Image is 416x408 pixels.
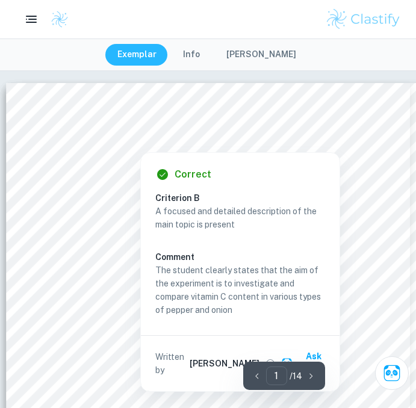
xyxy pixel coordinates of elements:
a: Clastify logo [43,10,69,28]
p: The student clearly states that the aim of the experiment is to investigate and compare vitamin C... [155,264,325,317]
button: [PERSON_NAME] [214,44,308,66]
button: Ask Clai [375,356,409,390]
p: A focused and detailed description of the main topic is present [155,205,325,231]
button: Info [171,44,212,66]
h6: Comment [155,250,325,264]
img: Clastify logo [325,7,402,31]
p: / 14 [290,369,302,383]
h6: [PERSON_NAME] [190,357,259,370]
h6: Criterion B [155,191,335,205]
button: View full profile [262,355,279,372]
h6: Correct [175,167,211,182]
img: Clastify logo [51,10,69,28]
img: clai.svg [281,357,293,369]
button: Ask Clai [279,345,334,382]
p: Written by [155,350,188,377]
button: Exemplar [105,44,169,66]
